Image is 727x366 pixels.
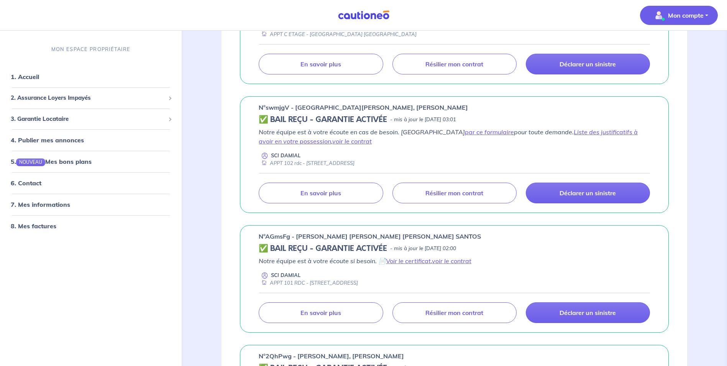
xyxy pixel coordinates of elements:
p: Déclarer un sinistre [560,189,616,197]
h5: ✅ BAIL REÇU - GARANTIE ACTIVÉE [259,244,387,253]
a: En savoir plus [259,302,383,323]
img: illu_account_valid_menu.svg [653,9,665,21]
span: 2. Assurance Loyers Impayés [11,94,165,103]
p: Notre équipe est à votre écoute si besoin. 📄 , [259,256,650,265]
p: - mis à jour le [DATE] 02:00 [390,245,456,252]
div: 8. Mes factures [3,219,179,234]
a: voir le contrat [432,257,471,265]
a: Déclarer un sinistre [526,302,650,323]
p: n°2QhPwg - [PERSON_NAME], [PERSON_NAME] [259,351,404,361]
div: 7. Mes informations [3,197,179,213]
div: 5.NOUVEAUMes bons plans [3,154,179,170]
div: APPT 102 rdc - [STREET_ADDRESS] [259,160,354,167]
p: Résilier mon contrat [425,60,483,68]
a: En savoir plus [259,183,383,203]
a: par ce formulaire [465,128,514,136]
p: Résilier mon contrat [425,189,483,197]
p: Résilier mon contrat [425,309,483,317]
div: APPT 101 RDC - [STREET_ADDRESS] [259,279,358,287]
div: 4. Publier mes annonces [3,133,179,148]
a: 7. Mes informations [11,201,70,209]
div: 1. Accueil [3,69,179,85]
a: 4. Publier mes annonces [11,137,84,144]
div: state: CONTRACT-VALIDATED, Context: MORE-THAN-6-MONTHS,NO-CERTIFICATE,RELATIONSHIP,LESSOR-DOCUMENTS [259,115,650,124]
button: illu_account_valid_menu.svgMon compte [640,6,718,25]
p: SCI DAMIAL [271,152,300,159]
p: n°AGmsFg - [PERSON_NAME] [PERSON_NAME] [PERSON_NAME] SANTOS [259,232,481,241]
a: voir le contrat [332,137,372,145]
a: 5.NOUVEAUMes bons plans [11,158,92,166]
div: state: CONTRACT-VALIDATED, Context: LESS-THAN-20-DAYS,MAYBE-CERTIFICATE,RELATIONSHIP,LESSOR-DOCUM... [259,244,650,253]
p: En savoir plus [300,309,341,317]
div: 6. Contact [3,176,179,191]
p: Déclarer un sinistre [560,309,616,317]
a: Déclarer un sinistre [526,54,650,74]
p: - mis à jour le [DATE] 03:01 [390,116,456,124]
a: En savoir plus [259,54,383,74]
img: Cautioneo [335,10,392,20]
p: Déclarer un sinistre [560,60,616,68]
a: 8. Mes factures [11,223,56,230]
div: 3. Garantie Locataire [3,112,179,127]
a: 6. Contact [11,180,41,187]
p: SCI DAMIAL [271,272,300,279]
a: Déclarer un sinistre [526,183,650,203]
p: En savoir plus [300,189,341,197]
p: MON ESPACE PROPRIÉTAIRE [51,46,130,53]
span: 3. Garantie Locataire [11,115,165,124]
p: Mon compte [668,11,704,20]
div: 2. Assurance Loyers Impayés [3,91,179,106]
p: n°swmjgV - [GEOGRAPHIC_DATA][PERSON_NAME], [PERSON_NAME] [259,103,468,112]
p: Notre équipe est à votre écoute en cas de besoin. [GEOGRAPHIC_DATA] pour toute demande. , [259,127,650,146]
a: Résilier mon contrat [392,183,517,203]
div: APPT C ETAGE - [GEOGRAPHIC_DATA] [GEOGRAPHIC_DATA] [259,31,417,38]
a: Voir le certificat [386,257,431,265]
a: Résilier mon contrat [392,302,517,323]
a: 1. Accueil [11,73,39,81]
a: Résilier mon contrat [392,54,517,74]
p: En savoir plus [300,60,341,68]
h5: ✅ BAIL REÇU - GARANTIE ACTIVÉE [259,115,387,124]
